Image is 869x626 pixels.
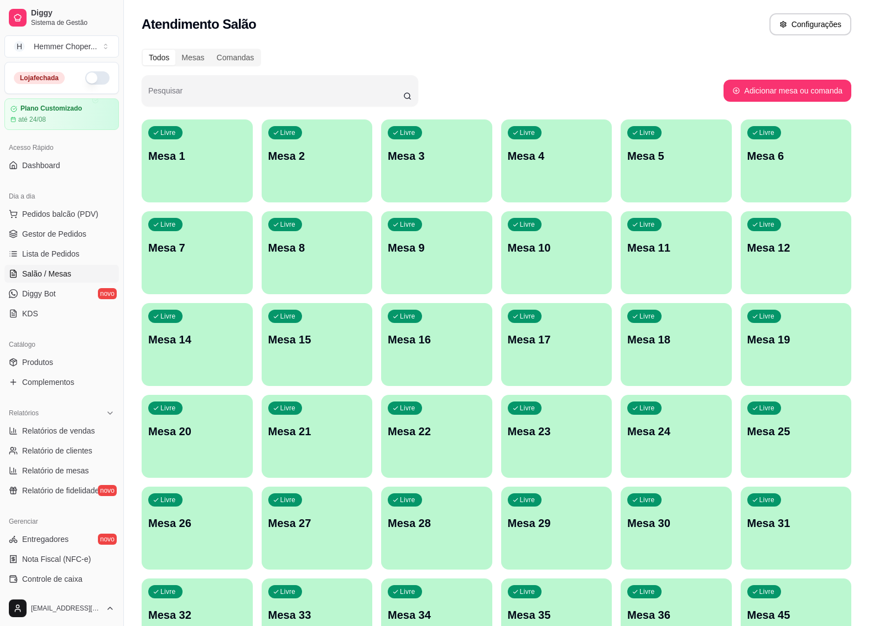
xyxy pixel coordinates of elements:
[268,240,366,255] p: Mesa 8
[627,148,725,164] p: Mesa 5
[280,495,296,504] p: Livre
[759,404,775,413] p: Livre
[160,220,176,229] p: Livre
[22,377,74,388] span: Complementos
[4,225,119,243] a: Gestor de Pedidos
[4,205,119,223] button: Pedidos balcão (PDV)
[520,128,535,137] p: Livre
[142,487,253,570] button: LivreMesa 26
[400,128,415,137] p: Livre
[741,211,852,294] button: LivreMesa 12
[268,332,366,347] p: Mesa 15
[508,515,606,531] p: Mesa 29
[508,240,606,255] p: Mesa 10
[4,353,119,371] a: Produtos
[4,245,119,263] a: Lista de Pedidos
[741,303,852,386] button: LivreMesa 19
[388,332,486,347] p: Mesa 16
[18,115,46,124] article: até 24/08
[160,128,176,137] p: Livre
[627,607,725,623] p: Mesa 36
[22,160,60,171] span: Dashboard
[4,98,119,130] a: Plano Customizadoaté 24/08
[759,495,775,504] p: Livre
[747,424,845,439] p: Mesa 25
[741,487,852,570] button: LivreMesa 31
[268,607,366,623] p: Mesa 33
[759,587,775,596] p: Livre
[4,139,119,156] div: Acesso Rápido
[621,395,732,478] button: LivreMesa 24
[4,442,119,460] a: Relatório de clientes
[20,105,82,113] article: Plano Customizado
[388,515,486,531] p: Mesa 28
[639,128,655,137] p: Livre
[142,211,253,294] button: LivreMesa 7
[148,332,246,347] p: Mesa 14
[4,422,119,440] a: Relatórios de vendas
[4,590,119,608] a: Controle de fiado
[501,487,612,570] button: LivreMesa 29
[381,119,492,202] button: LivreMesa 3
[4,187,119,205] div: Dia a dia
[388,148,486,164] p: Mesa 3
[501,395,612,478] button: LivreMesa 23
[747,515,845,531] p: Mesa 31
[4,373,119,391] a: Complementos
[160,404,176,413] p: Livre
[627,424,725,439] p: Mesa 24
[4,336,119,353] div: Catálogo
[759,312,775,321] p: Livre
[22,573,82,585] span: Controle de caixa
[381,395,492,478] button: LivreMesa 22
[520,404,535,413] p: Livre
[508,332,606,347] p: Mesa 17
[621,303,732,386] button: LivreMesa 18
[268,424,366,439] p: Mesa 21
[262,303,373,386] button: LivreMesa 15
[4,462,119,479] a: Relatório de mesas
[400,312,415,321] p: Livre
[14,72,65,84] div: Loja fechada
[22,485,99,496] span: Relatório de fidelidade
[160,495,176,504] p: Livre
[22,248,80,259] span: Lista de Pedidos
[22,268,71,279] span: Salão / Mesas
[769,13,851,35] button: Configurações
[388,240,486,255] p: Mesa 9
[621,487,732,570] button: LivreMesa 30
[627,332,725,347] p: Mesa 18
[148,90,403,101] input: Pesquisar
[508,148,606,164] p: Mesa 4
[268,148,366,164] p: Mesa 2
[22,288,56,299] span: Diggy Bot
[400,220,415,229] p: Livre
[262,395,373,478] button: LivreMesa 21
[148,240,246,255] p: Mesa 7
[22,465,89,476] span: Relatório de mesas
[142,15,256,33] h2: Atendimento Salão
[639,220,655,229] p: Livre
[4,550,119,568] a: Nota Fiscal (NFC-e)
[400,587,415,596] p: Livre
[501,303,612,386] button: LivreMesa 17
[280,404,296,413] p: Livre
[22,425,95,436] span: Relatórios de vendas
[262,211,373,294] button: LivreMesa 8
[520,312,535,321] p: Livre
[160,312,176,321] p: Livre
[381,487,492,570] button: LivreMesa 28
[31,18,115,27] span: Sistema de Gestão
[627,515,725,531] p: Mesa 30
[4,156,119,174] a: Dashboard
[639,587,655,596] p: Livre
[508,607,606,623] p: Mesa 35
[381,211,492,294] button: LivreMesa 9
[4,305,119,322] a: KDS
[9,409,39,418] span: Relatórios
[148,515,246,531] p: Mesa 26
[4,4,119,31] a: DiggySistema de Gestão
[4,35,119,58] button: Select a team
[741,119,852,202] button: LivreMesa 6
[747,607,845,623] p: Mesa 45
